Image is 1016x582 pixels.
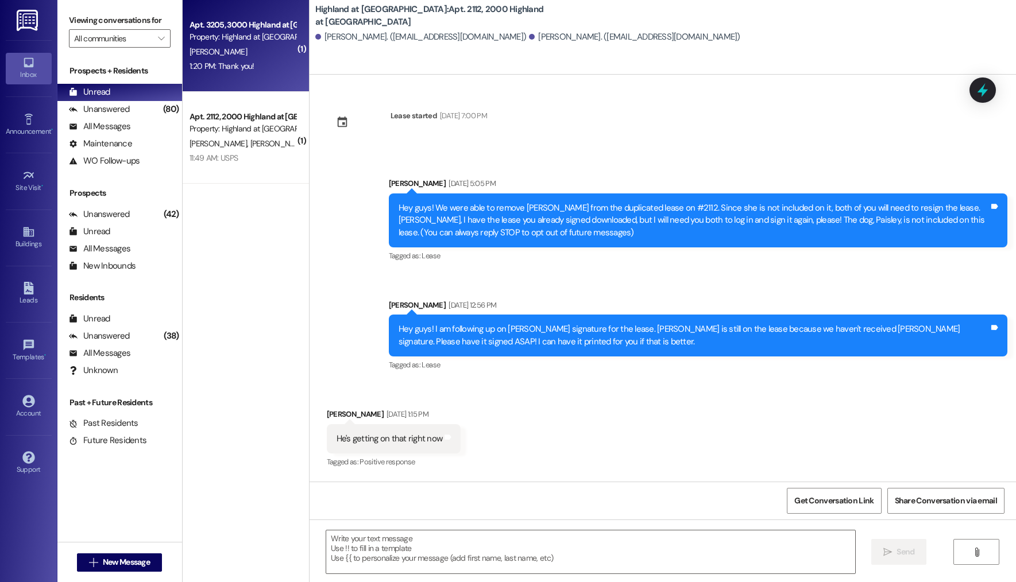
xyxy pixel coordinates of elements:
[972,548,981,557] i: 
[158,34,164,43] i: 
[529,31,740,43] div: [PERSON_NAME]. ([EMAIL_ADDRESS][DOMAIN_NAME])
[391,110,438,122] div: Lease started
[89,558,98,567] i: 
[190,111,296,123] div: Apt. 2112, 2000 Highland at [GEOGRAPHIC_DATA]
[69,103,130,115] div: Unanswered
[69,347,130,359] div: All Messages
[883,548,892,557] i: 
[6,391,52,422] a: Account
[74,29,152,48] input: All communities
[190,123,296,135] div: Property: Highland at [GEOGRAPHIC_DATA]
[57,292,182,304] div: Residents
[887,488,1005,514] button: Share Conversation via email
[446,177,496,189] div: [DATE] 5:05 PM
[787,488,881,514] button: Get Conversation Link
[69,364,118,377] div: Unknown
[794,495,874,507] span: Get Conversation Link
[871,539,927,565] button: Send
[69,313,110,325] div: Unread
[69,155,140,167] div: WO Follow-ups
[77,553,162,572] button: New Message
[69,208,130,220] div: Unanswered
[315,3,545,28] b: Highland at [GEOGRAPHIC_DATA]: Apt. 2112, 2000 Highland at [GEOGRAPHIC_DATA]
[6,278,52,309] a: Leads
[190,61,254,71] div: 1:20 PM: Thank you!
[446,299,496,311] div: [DATE] 12:56 PM
[69,86,110,98] div: Unread
[190,19,296,31] div: Apt. 3205, 3000 Highland at [GEOGRAPHIC_DATA]
[41,182,43,190] span: •
[190,31,296,43] div: Property: Highland at [GEOGRAPHIC_DATA]
[399,202,989,239] div: Hey guys! We were able to remove [PERSON_NAME] from the duplicated lease on #2112. Since she is n...
[437,110,487,122] div: [DATE] 7:00 PM
[44,351,46,359] span: •
[389,299,1007,315] div: [PERSON_NAME]
[422,360,440,370] span: Lease
[57,187,182,199] div: Prospects
[161,205,182,223] div: (42)
[69,138,132,150] div: Maintenance
[103,556,150,568] span: New Message
[250,138,307,149] span: [PERSON_NAME]
[190,153,238,163] div: 11:49 AM: USPS
[69,434,146,447] div: Future Residents
[6,335,52,366] a: Templates •
[895,495,997,507] span: Share Conversation via email
[315,31,527,43] div: [PERSON_NAME]. ([EMAIL_ADDRESS][DOMAIN_NAME])
[6,53,52,84] a: Inbox
[57,397,182,409] div: Past + Future Residents
[69,330,130,342] div: Unanswered
[360,457,415,467] span: Positive response
[6,166,52,197] a: Site Visit •
[190,138,250,149] span: [PERSON_NAME]
[6,448,52,479] a: Support
[190,46,247,57] span: [PERSON_NAME]
[422,251,440,261] span: Lease
[57,65,182,77] div: Prospects + Residents
[161,327,182,345] div: (38)
[17,10,40,31] img: ResiDesk Logo
[399,323,989,348] div: Hey guys! I am following up on [PERSON_NAME] signature for the lease. [PERSON_NAME] is still on t...
[384,408,428,420] div: [DATE] 1:15 PM
[389,247,1007,264] div: Tagged as:
[6,222,52,253] a: Buildings
[389,356,1007,373] div: Tagged as:
[337,433,443,445] div: He's getting on that right now
[69,226,110,238] div: Unread
[51,126,53,134] span: •
[69,260,136,272] div: New Inbounds
[327,453,461,470] div: Tagged as:
[69,243,130,255] div: All Messages
[69,121,130,133] div: All Messages
[897,546,914,558] span: Send
[389,177,1007,193] div: [PERSON_NAME]
[69,11,171,29] label: Viewing conversations for
[327,408,461,424] div: [PERSON_NAME]
[160,100,182,118] div: (80)
[69,417,138,429] div: Past Residents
